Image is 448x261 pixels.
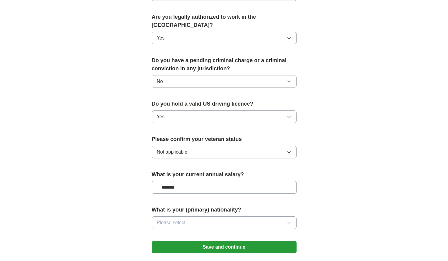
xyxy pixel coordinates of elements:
[152,56,297,73] label: Do you have a pending criminal charge or a criminal conviction in any jurisdiction?
[157,148,187,156] span: Not applicable
[157,113,165,120] span: Yes
[152,100,297,108] label: Do you hold a valid US driving licence?
[152,135,297,143] label: Please confirm your veteran status
[152,75,297,88] button: No
[157,219,190,226] span: Please select...
[152,170,297,179] label: What is your current annual salary?
[152,13,297,29] label: Are you legally authorized to work in the [GEOGRAPHIC_DATA]?
[152,32,297,44] button: Yes
[157,34,165,42] span: Yes
[152,146,297,158] button: Not applicable
[152,241,297,253] button: Save and continue
[152,110,297,123] button: Yes
[157,78,163,85] span: No
[152,216,297,229] button: Please select...
[152,206,297,214] label: What is your (primary) nationality?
